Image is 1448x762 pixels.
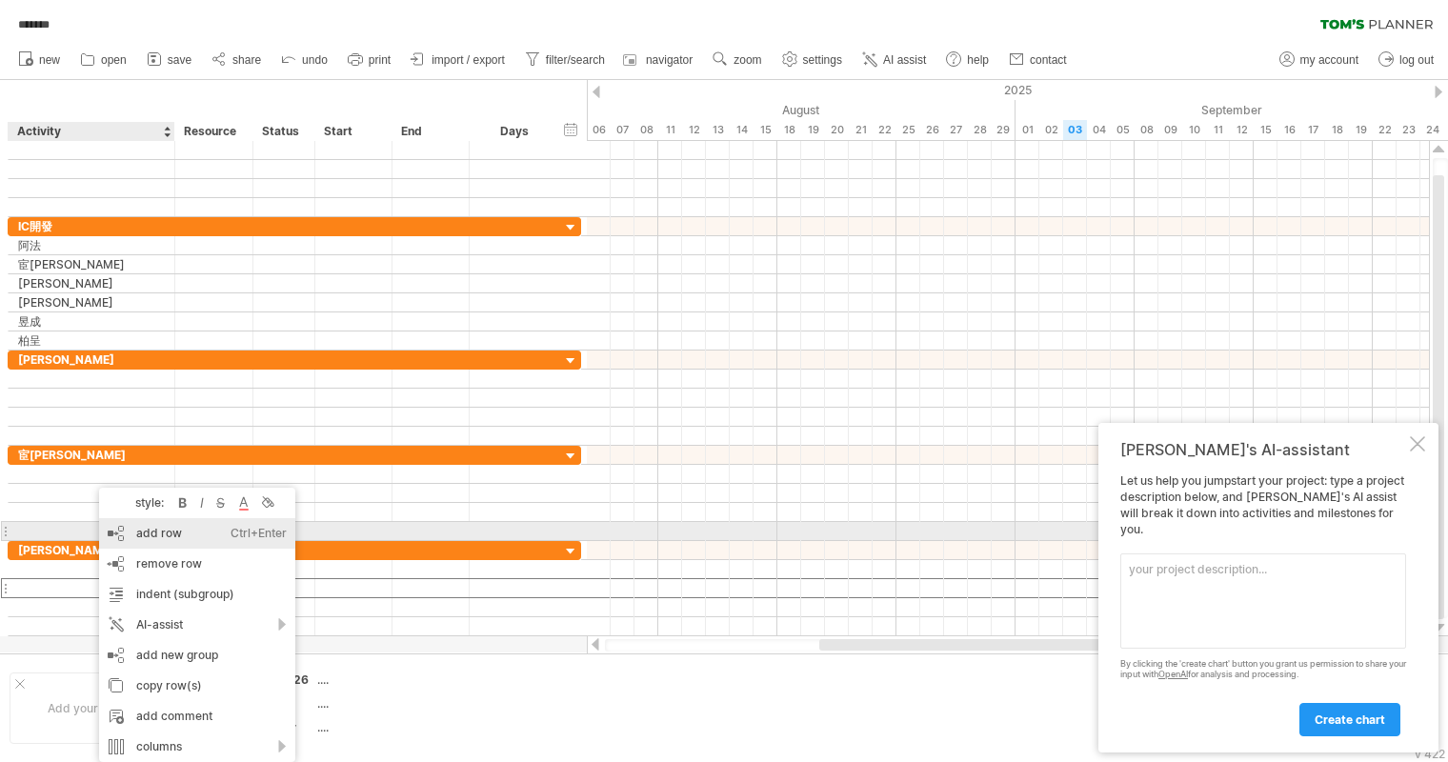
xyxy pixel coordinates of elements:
[317,719,477,735] div: ....
[343,48,396,72] a: print
[1420,120,1444,140] div: Wednesday, 24 September 2025
[99,579,295,610] div: indent (subgroup)
[520,48,611,72] a: filter/search
[1030,53,1067,67] span: contact
[17,122,164,141] div: Activity
[18,351,165,369] div: [PERSON_NAME]
[232,53,261,67] span: share
[10,672,188,744] div: Add your own logo
[825,120,849,140] div: Wednesday, 20 August 2025
[658,120,682,140] div: Monday, 11 August 2025
[1120,473,1406,735] div: Let us help you jumpstart your project: type a project description below, and [PERSON_NAME]'s AI ...
[1039,120,1063,140] div: Tuesday, 2 September 2025
[99,671,295,701] div: copy row(s)
[99,640,295,671] div: add new group
[515,100,1016,120] div: August 2025
[369,53,391,67] span: print
[1004,48,1073,72] a: contact
[101,53,127,67] span: open
[1135,120,1158,140] div: Monday, 8 September 2025
[469,122,559,141] div: Days
[706,120,730,140] div: Wednesday, 13 August 2025
[857,48,932,72] a: AI assist
[1158,120,1182,140] div: Tuesday, 9 September 2025
[1254,120,1277,140] div: Monday, 15 September 2025
[777,48,848,72] a: settings
[18,541,165,559] div: [PERSON_NAME]
[1325,120,1349,140] div: Thursday, 18 September 2025
[99,701,295,732] div: add comment
[184,122,242,141] div: Resource
[13,48,66,72] a: new
[611,120,634,140] div: Thursday, 7 August 2025
[1120,440,1406,459] div: [PERSON_NAME]'s AI-assistant
[18,312,165,331] div: 昱成
[39,53,60,67] span: new
[1399,53,1434,67] span: log out
[99,610,295,640] div: AI-assist
[1275,48,1364,72] a: my account
[941,48,995,72] a: help
[18,236,165,254] div: 阿法
[168,53,191,67] span: save
[276,48,333,72] a: undo
[136,556,202,571] span: remove row
[99,732,295,762] div: columns
[896,120,920,140] div: Monday, 25 August 2025
[1111,120,1135,140] div: Friday, 5 September 2025
[207,48,267,72] a: share
[18,217,165,235] div: IC開發
[1120,659,1406,680] div: By clicking the 'create chart' button you grant us permission to share your input with for analys...
[317,672,477,688] div: ....
[142,48,197,72] a: save
[1301,120,1325,140] div: Wednesday, 17 September 2025
[1206,120,1230,140] div: Thursday, 11 September 2025
[1373,120,1397,140] div: Monday, 22 September 2025
[1230,120,1254,140] div: Friday, 12 September 2025
[18,293,165,311] div: [PERSON_NAME]
[1277,120,1301,140] div: Tuesday, 16 September 2025
[967,53,989,67] span: help
[920,120,944,140] div: Tuesday, 26 August 2025
[406,48,511,72] a: import / export
[1374,48,1439,72] a: log out
[968,120,992,140] div: Thursday, 28 August 2025
[944,120,968,140] div: Wednesday, 27 August 2025
[849,120,873,140] div: Thursday, 21 August 2025
[734,53,761,67] span: zoom
[1315,712,1385,727] span: create chart
[682,120,706,140] div: Tuesday, 12 August 2025
[801,120,825,140] div: Tuesday, 19 August 2025
[1016,120,1039,140] div: Monday, 1 September 2025
[401,122,458,141] div: End
[317,695,477,712] div: ....
[1182,120,1206,140] div: Wednesday, 10 September 2025
[262,122,304,141] div: Status
[646,53,693,67] span: navigator
[18,446,165,464] div: 宦[PERSON_NAME]
[1349,120,1373,140] div: Friday, 19 September 2025
[1158,669,1188,679] a: OpenAI
[107,495,173,510] div: style:
[1087,120,1111,140] div: Thursday, 4 September 2025
[873,120,896,140] div: Friday, 22 August 2025
[324,122,381,141] div: Start
[18,255,165,273] div: 宦[PERSON_NAME]
[1299,703,1400,736] a: create chart
[730,120,754,140] div: Thursday, 14 August 2025
[1397,120,1420,140] div: Tuesday, 23 September 2025
[708,48,767,72] a: zoom
[1415,747,1445,761] div: v 422
[754,120,777,140] div: Friday, 15 August 2025
[803,53,842,67] span: settings
[231,518,287,549] div: Ctrl+Enter
[777,120,801,140] div: Monday, 18 August 2025
[18,331,165,350] div: 柏呈
[546,53,605,67] span: filter/search
[99,518,295,549] div: add row
[75,48,132,72] a: open
[634,120,658,140] div: Friday, 8 August 2025
[432,53,505,67] span: import / export
[302,53,328,67] span: undo
[1300,53,1358,67] span: my account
